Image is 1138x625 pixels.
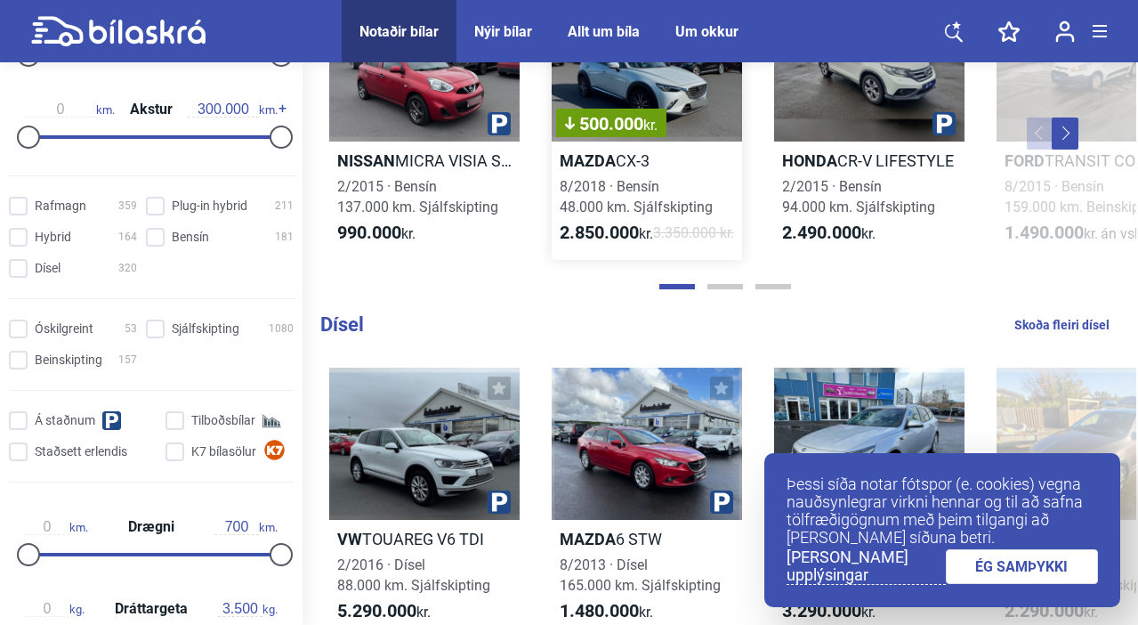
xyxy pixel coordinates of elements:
button: Page 3 [755,284,791,289]
a: ÉG SAMÞYKKI [946,549,1099,584]
b: 3.290.000 [782,600,861,621]
h2: CX-3 [552,150,742,171]
span: kr. [560,601,653,622]
span: Tilboðsbílar [191,411,255,430]
span: Plug-in hybrid [172,197,247,215]
b: 2.290.000 [1005,600,1084,621]
b: Nissan [337,151,395,170]
a: [PERSON_NAME] upplýsingar [787,548,946,585]
button: Page 2 [707,284,743,289]
b: 5.290.000 [337,600,416,621]
span: 8/2018 · Bensín 48.000 km. Sjálfskipting [560,178,713,215]
span: 8/2013 · Dísel 165.000 km. Sjálfskipting [560,556,721,594]
span: Dráttargeta [110,602,192,616]
b: 1.490.000 [1005,222,1084,243]
span: kg. [25,601,85,617]
span: 164 [118,228,137,247]
span: Akstur [125,102,177,117]
h2: MICRA VISIA SJÁLFSK [329,150,520,171]
span: Hybrid [35,228,71,247]
span: 2/2015 · Bensín 137.000 km. Sjálfskipting [337,178,498,215]
span: kr. [337,601,431,622]
b: Honda [782,151,837,170]
span: 500.000 [565,115,658,133]
span: 320 [118,259,137,278]
span: Bensín [172,228,209,247]
img: user-login.svg [1055,20,1075,43]
b: Dísel [320,313,364,336]
span: K7 bílasölur [191,442,256,461]
span: 3.350.000 kr. [653,223,734,244]
span: Óskilgreint [35,320,93,338]
span: kr. [1005,601,1098,622]
h2: CR-V LIFESTYLE [774,150,964,171]
b: Ford [1005,151,1045,170]
button: Previous [1027,118,1053,150]
a: Notaðir bílar [359,23,439,40]
span: 1080 [269,320,294,338]
span: 211 [275,197,294,215]
span: 181 [275,228,294,247]
span: kr. [560,223,653,244]
span: 53 [125,320,137,338]
span: Staðsett erlendis [35,442,127,461]
b: Mazda [560,530,616,548]
span: Á staðnum [35,411,95,430]
span: 2/2015 · Bensín 94.000 km. Sjálfskipting [782,178,935,215]
b: 990.000 [337,222,401,243]
span: 2/2016 · Dísel 88.000 km. Sjálfskipting [337,556,490,594]
span: kr. [643,117,658,134]
b: VW [337,530,362,548]
p: Þessi síða notar fótspor (e. cookies) vegna nauðsynlegrar virkni hennar og til að safna tölfræðig... [787,475,1098,547]
a: Allt um bíla [568,23,640,40]
span: Dísel [35,259,61,278]
a: Um okkur [675,23,738,40]
span: kr. [337,223,416,244]
b: 2.850.000 [560,222,639,243]
b: 2.490.000 [782,222,861,243]
span: km. [25,519,88,535]
span: Drægni [124,520,179,534]
button: Page 1 [659,284,695,289]
span: 359 [118,197,137,215]
span: Beinskipting [35,351,102,369]
span: Sjálfskipting [172,320,239,338]
span: km. [188,101,278,118]
b: 1.480.000 [560,600,639,621]
h2: 6 STW [552,529,742,549]
span: km. [25,101,115,118]
a: Skoða fleiri dísel [1014,313,1110,337]
span: km. [214,519,278,535]
span: 157 [118,351,137,369]
button: Next [1052,118,1078,150]
span: kg. [218,601,278,617]
span: kr. [782,223,876,244]
h2: TOUAREG V6 TDI [329,529,520,549]
a: Nýir bílar [474,23,532,40]
span: Rafmagn [35,197,86,215]
b: Mazda [560,151,616,170]
span: kr. [782,601,876,622]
